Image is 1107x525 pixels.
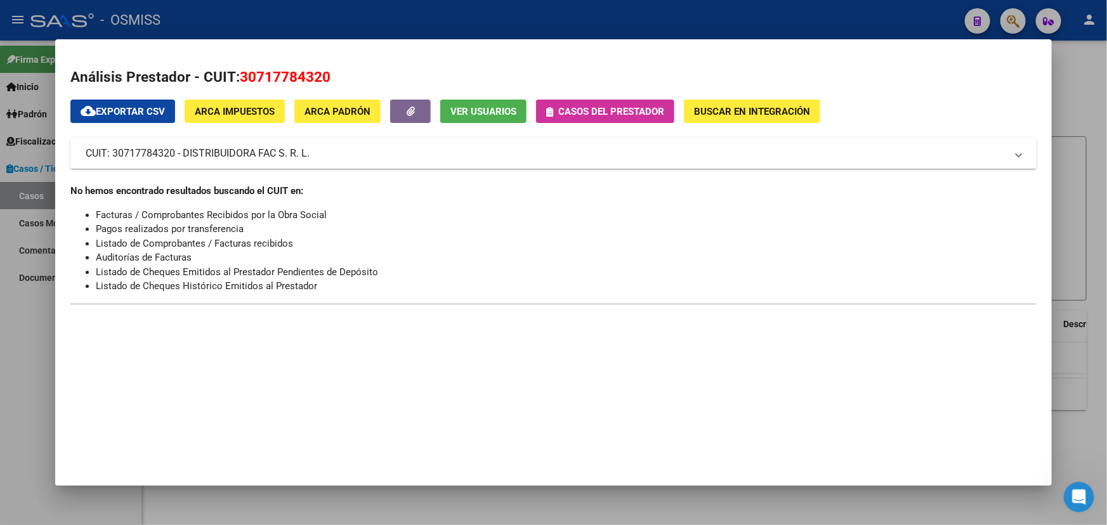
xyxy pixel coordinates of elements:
[558,106,664,117] span: Casos del prestador
[86,146,1006,161] mat-panel-title: CUIT: 30717784320 - DISTRIBUIDORA FAC S. R. L.
[70,100,175,123] button: Exportar CSV
[240,68,331,85] span: 30717784320
[440,100,527,123] button: Ver Usuarios
[70,185,303,197] strong: No hemos encontrado resultados buscando el CUIT en:
[684,100,820,123] button: Buscar en Integración
[536,100,674,123] button: Casos del prestador
[96,279,1037,294] li: Listado de Cheques Histórico Emitidos al Prestador
[1064,482,1094,512] iframe: Intercom live chat
[70,67,1037,88] h2: Análisis Prestador - CUIT:
[81,106,165,117] span: Exportar CSV
[450,106,516,117] span: Ver Usuarios
[70,138,1037,169] mat-expansion-panel-header: CUIT: 30717784320 - DISTRIBUIDORA FAC S. R. L.
[185,100,285,123] button: ARCA Impuestos
[96,250,1037,265] li: Auditorías de Facturas
[96,237,1037,251] li: Listado de Comprobantes / Facturas recibidos
[96,265,1037,280] li: Listado de Cheques Emitidos al Prestador Pendientes de Depósito
[195,106,275,117] span: ARCA Impuestos
[294,100,381,123] button: ARCA Padrón
[96,222,1037,237] li: Pagos realizados por transferencia
[96,208,1037,223] li: Facturas / Comprobantes Recibidos por la Obra Social
[694,106,810,117] span: Buscar en Integración
[81,103,96,119] mat-icon: cloud_download
[305,106,370,117] span: ARCA Padrón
